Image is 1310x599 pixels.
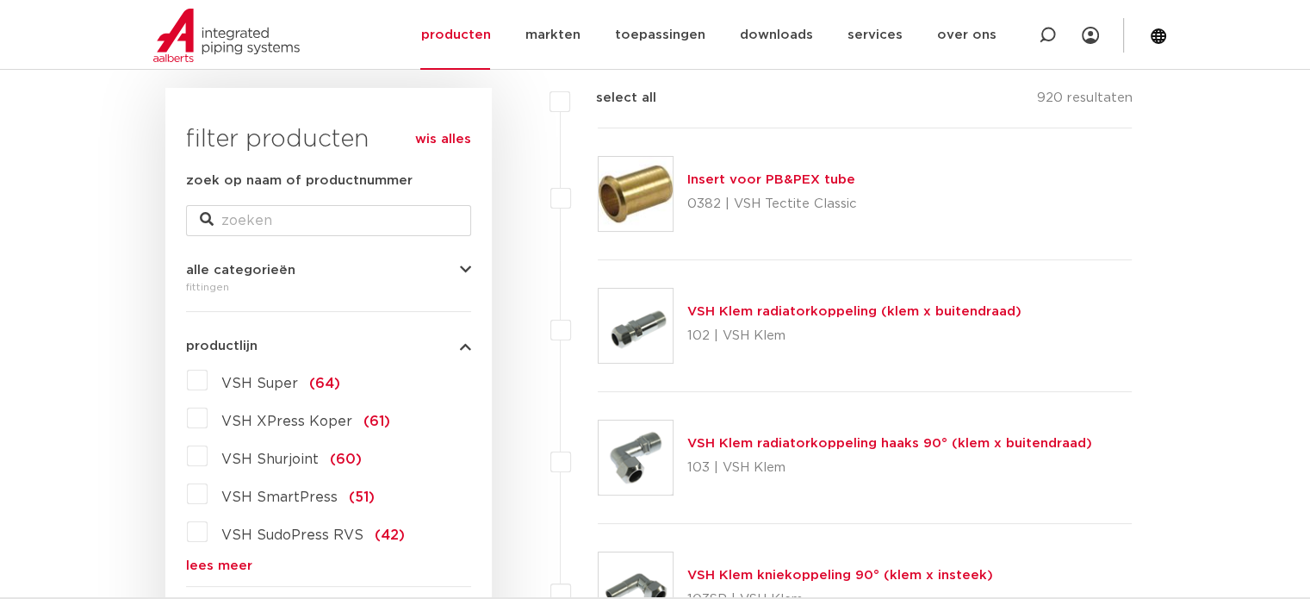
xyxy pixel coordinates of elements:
a: VSH Klem kniekoppeling 90° (klem x insteek) [687,569,993,582]
p: 103 | VSH Klem [687,454,1092,482]
a: wis alles [415,129,471,150]
h3: filter producten [186,122,471,157]
p: 102 | VSH Klem [687,322,1021,350]
button: productlijn [186,340,471,353]
span: (60) [330,452,362,466]
img: Thumbnail for VSH Klem radiatorkoppeling (klem x buitendraad) [599,289,673,363]
a: lees meer [186,559,471,572]
a: Insert voor PB&PEX tube [687,173,855,186]
span: (51) [349,490,375,504]
span: productlijn [186,340,258,353]
button: alle categorieën [186,264,471,277]
span: (42) [375,528,405,542]
label: zoek op naam of productnummer [186,171,413,191]
input: zoeken [186,205,471,236]
label: select all [570,88,656,109]
a: VSH Klem radiatorkoppeling haaks 90° (klem x buitendraad) [687,437,1092,450]
span: alle categorieën [186,264,295,277]
span: (64) [309,377,340,390]
img: Thumbnail for VSH Klem radiatorkoppeling haaks 90° (klem x buitendraad) [599,421,673,495]
span: VSH Super [221,377,298,390]
img: Thumbnail for Insert voor PB&PEX tube [599,157,673,231]
span: VSH Shurjoint [221,452,319,466]
span: VSH SmartPress [221,490,338,504]
a: VSH Klem radiatorkoppeling (klem x buitendraad) [687,305,1021,318]
span: (61) [363,415,390,428]
span: VSH SudoPress RVS [221,528,363,542]
div: fittingen [186,277,471,297]
p: 920 resultaten [1036,88,1132,115]
span: VSH XPress Koper [221,415,352,428]
p: 0382 | VSH Tectite Classic [687,190,857,218]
